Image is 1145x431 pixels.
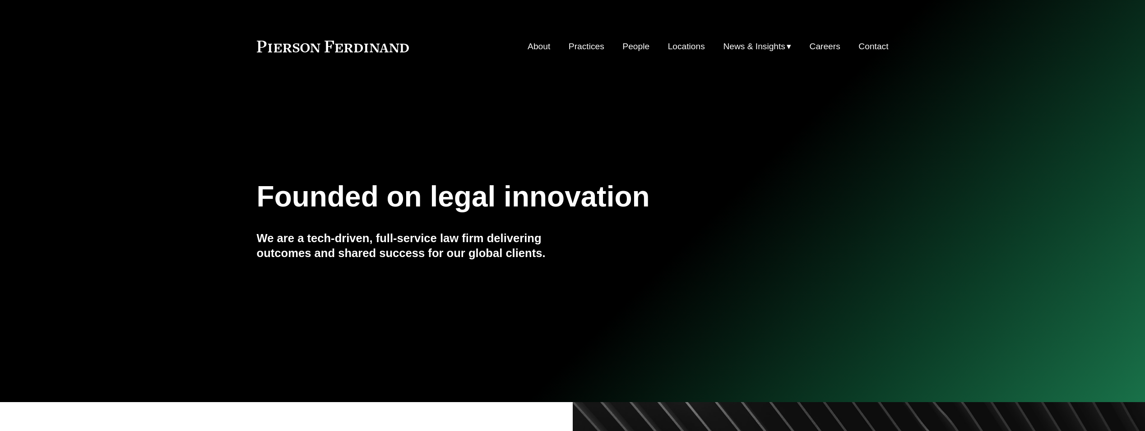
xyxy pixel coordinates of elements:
span: News & Insights [723,39,785,55]
a: About [528,38,550,55]
a: People [622,38,649,55]
a: Locations [668,38,705,55]
a: Contact [858,38,888,55]
a: Practices [569,38,604,55]
a: Careers [810,38,840,55]
h4: We are a tech-driven, full-service law firm delivering outcomes and shared success for our global... [257,231,573,260]
a: folder dropdown [723,38,791,55]
h1: Founded on legal innovation [257,180,783,213]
